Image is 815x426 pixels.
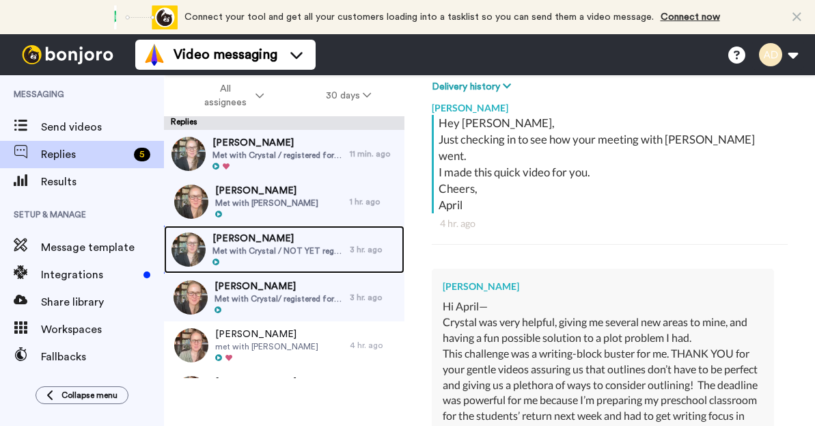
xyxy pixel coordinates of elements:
span: Met with Crystal / registered for [DATE] Webinar He also registered for past webinars - [DATE] We... [212,150,343,161]
span: Replies [41,146,128,163]
span: [PERSON_NAME] [215,375,318,389]
img: 70738913-5371-4b9d-9c25-af9cafe40370-thumb.jpg [171,137,206,171]
button: Collapse menu [36,386,128,404]
img: 6fbdb0ea-c581-41b1-a55d-85e09fbdf2a0-thumb.jpg [171,232,206,267]
span: met with [PERSON_NAME] [215,341,318,352]
div: [PERSON_NAME] [443,280,763,293]
span: Met with Crystal/ registered for [DATE] Webinar [215,293,343,304]
span: Results [41,174,164,190]
img: 9b772bf3-54bb-4377-961d-1ce5074c1354-thumb.jpg [174,376,208,410]
span: All assignees [197,82,253,109]
div: animation [102,5,178,29]
button: 30 days [295,83,402,108]
span: [PERSON_NAME] [212,232,343,245]
span: Integrations [41,267,138,283]
img: vm-color.svg [143,44,165,66]
span: Video messaging [174,45,277,64]
div: 3 hr. ago [350,244,398,255]
a: [PERSON_NAME]met with [PERSON_NAME]4 hr. ago [164,321,404,369]
span: Fallbacks [41,349,164,365]
div: 4 hr. ago [350,340,398,351]
div: [PERSON_NAME] [432,94,788,115]
a: [PERSON_NAME]Met with [PERSON_NAME]1 hr. ago [164,178,404,226]
span: Workspaces [41,321,164,338]
span: [PERSON_NAME] [215,328,318,341]
span: [PERSON_NAME] [215,184,318,198]
div: 4 hr. ago [440,217,779,230]
span: Message template [41,239,164,256]
div: Hey [PERSON_NAME], Just checking in to see how your meeting with [PERSON_NAME] went. I made this ... [439,115,784,213]
button: Delivery history [432,79,515,94]
a: Connect now [661,12,720,22]
a: [PERSON_NAME]Met with Crystal/ registered for [DATE] Webinar3 hr. ago [164,274,404,321]
img: b019a5ca-c1dc-408a-a7b1-4f38110a5671-thumb.jpg [174,185,208,219]
a: [PERSON_NAME]met with [PERSON_NAME]21 hr. ago [164,369,404,417]
div: 5 [134,148,150,161]
div: 1 hr. ago [350,196,398,207]
img: 4906ba86-48a5-4839-93f5-c24bf781884b-thumb.jpg [174,280,208,315]
span: Met with Crystal / NOT YET registered for the August webinar yet She attended 2 webinars in the p... [212,245,343,256]
span: Send videos [41,119,164,135]
div: 3 hr. ago [350,292,398,303]
span: Met with [PERSON_NAME] [215,198,318,209]
a: [PERSON_NAME]Met with Crystal / NOT YET registered for the August webinar yet She attended 2 webi... [164,226,404,274]
span: [PERSON_NAME] [212,136,343,150]
span: Connect your tool and get all your customers loading into a tasklist so you can send them a video... [184,12,654,22]
div: 11 min. ago [350,148,398,159]
div: Replies [164,116,404,130]
span: Collapse menu [61,390,118,401]
span: [PERSON_NAME] [215,280,343,293]
span: Share library [41,294,164,310]
a: [PERSON_NAME]Met with Crystal / registered for [DATE] Webinar He also registered for past webinar... [164,130,404,178]
button: All assignees [167,77,295,115]
img: bj-logo-header-white.svg [16,45,119,64]
img: e87228b3-588d-48cc-8655-12ed166029d7-thumb.jpg [174,328,208,362]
